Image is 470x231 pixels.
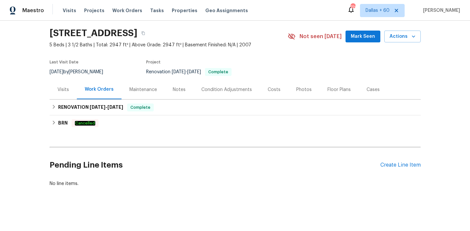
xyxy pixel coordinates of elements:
div: Costs [268,86,280,93]
span: Last Visit Date [50,60,78,64]
div: Cases [367,86,380,93]
span: Work Orders [112,7,142,14]
div: Photos [296,86,312,93]
div: Notes [173,86,186,93]
button: Mark Seen [346,31,380,43]
h6: RENOVATION [58,104,123,111]
div: Create Line Item [380,162,421,168]
div: Maintenance [129,86,157,93]
span: Geo Assignments [205,7,248,14]
div: BRN Cancelled [50,115,421,131]
span: Complete [128,104,153,111]
h2: [STREET_ADDRESS] [50,30,137,36]
span: [DATE] [50,70,63,74]
span: Projects [84,7,104,14]
span: - [90,105,123,109]
span: Mark Seen [351,33,375,41]
span: - [172,70,201,74]
span: [DATE] [187,70,201,74]
span: Maestro [22,7,44,14]
span: Dallas + 60 [366,7,390,14]
span: Actions [390,33,415,41]
h6: BRN [58,119,68,127]
span: [PERSON_NAME] [420,7,460,14]
span: [DATE] [90,105,105,109]
span: Complete [206,70,231,74]
span: Properties [172,7,197,14]
span: 5 Beds | 3 1/2 Baths | Total: 2947 ft² | Above Grade: 2947 ft² | Basement Finished: N/A | 2007 [50,42,288,48]
span: Project [146,60,161,64]
h2: Pending Line Items [50,150,380,180]
span: [DATE] [107,105,123,109]
div: RENOVATION [DATE]-[DATE]Complete [50,100,421,115]
span: Not seen [DATE] [300,33,342,40]
span: Tasks [150,8,164,13]
div: Floor Plans [327,86,351,93]
span: [DATE] [172,70,186,74]
div: No line items. [50,180,421,187]
button: Copy Address [137,27,149,39]
em: Cancelled [75,121,95,126]
span: Visits [63,7,76,14]
button: Actions [384,31,421,43]
div: Visits [57,86,69,93]
div: by [PERSON_NAME] [50,68,111,76]
div: Work Orders [85,86,114,93]
div: Condition Adjustments [201,86,252,93]
div: 729 [350,4,355,11]
span: Renovation [146,70,232,74]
